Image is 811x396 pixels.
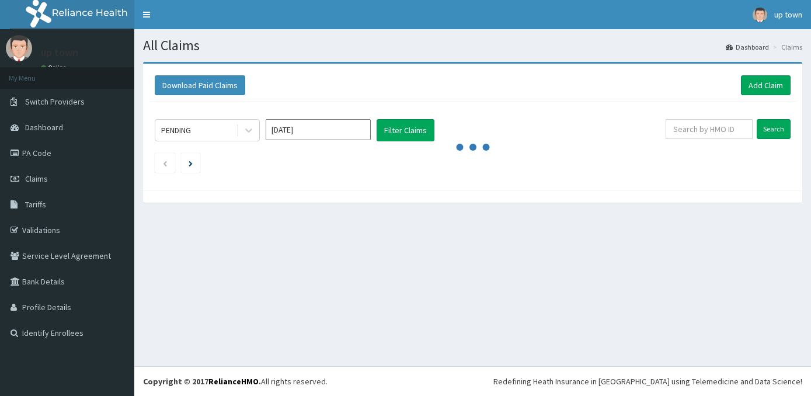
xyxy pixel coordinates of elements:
input: Search [757,119,791,139]
a: Add Claim [741,75,791,95]
strong: Copyright © 2017 . [143,376,261,387]
div: Redefining Heath Insurance in [GEOGRAPHIC_DATA] using Telemedicine and Data Science! [493,376,802,387]
h1: All Claims [143,38,802,53]
input: Search by HMO ID [666,119,753,139]
a: Online [41,64,69,72]
a: Dashboard [726,42,769,52]
p: up town [41,47,78,58]
input: Select Month and Year [266,119,371,140]
span: Dashboard [25,122,63,133]
a: Previous page [162,158,168,168]
button: Download Paid Claims [155,75,245,95]
a: RelianceHMO [208,376,259,387]
span: Tariffs [25,199,46,210]
a: Next page [189,158,193,168]
button: Filter Claims [377,119,434,141]
li: Claims [770,42,802,52]
svg: audio-loading [455,130,490,165]
span: Switch Providers [25,96,85,107]
span: up town [774,9,802,20]
footer: All rights reserved. [134,366,811,396]
img: User Image [6,35,32,61]
span: Claims [25,173,48,184]
img: User Image [753,8,767,22]
div: PENDING [161,124,191,136]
